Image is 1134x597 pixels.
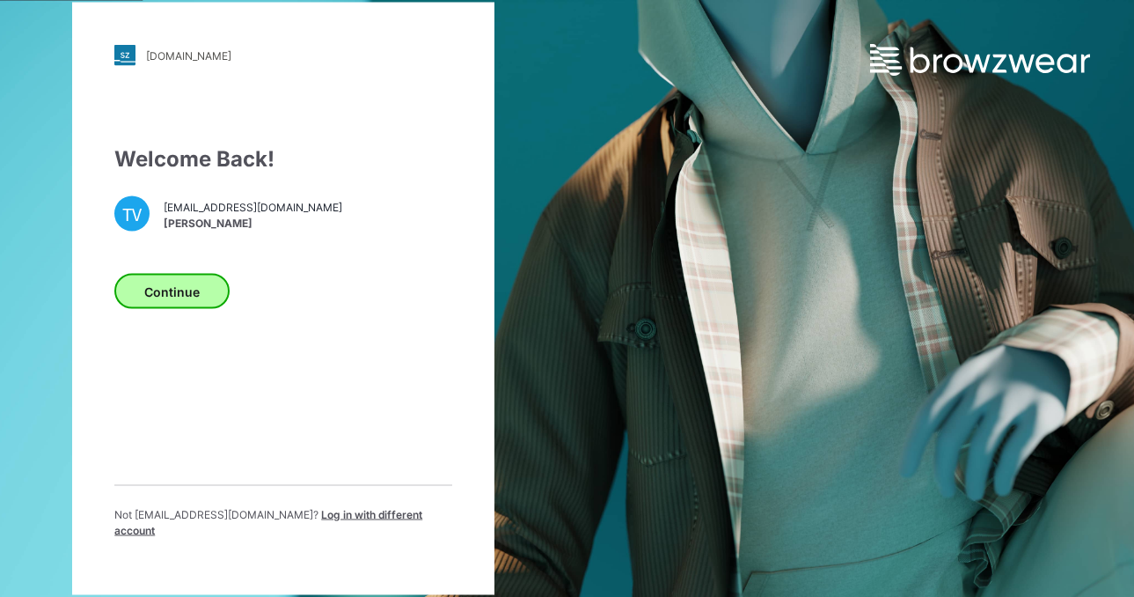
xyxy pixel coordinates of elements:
div: [DOMAIN_NAME] [146,48,231,62]
div: TV [114,196,150,232]
p: Not [EMAIL_ADDRESS][DOMAIN_NAME] ? [114,507,452,539]
div: Welcome Back! [114,144,452,175]
img: stylezone-logo.562084cfcfab977791bfbf7441f1a819.svg [114,45,135,66]
button: Continue [114,274,230,309]
span: [EMAIL_ADDRESS][DOMAIN_NAME] [164,199,342,215]
span: [PERSON_NAME] [164,215,342,231]
a: [DOMAIN_NAME] [114,45,452,66]
img: browzwear-logo.e42bd6dac1945053ebaf764b6aa21510.svg [870,44,1090,76]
